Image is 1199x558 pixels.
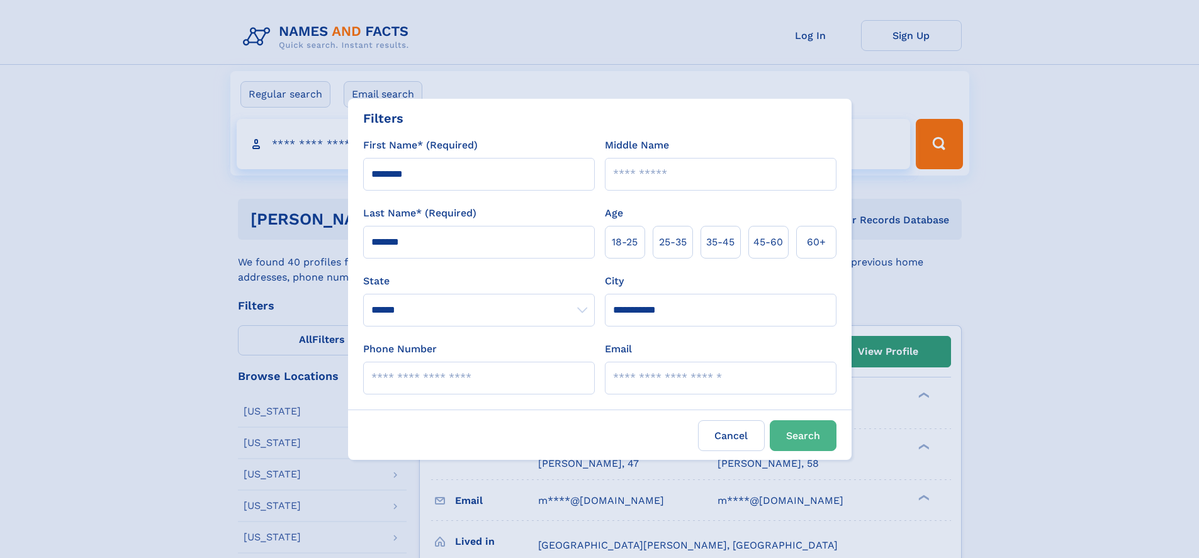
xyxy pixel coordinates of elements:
[363,274,595,289] label: State
[698,420,765,451] label: Cancel
[363,206,476,221] label: Last Name* (Required)
[706,235,735,250] span: 35‑45
[605,274,624,289] label: City
[770,420,836,451] button: Search
[807,235,826,250] span: 60+
[363,342,437,357] label: Phone Number
[753,235,783,250] span: 45‑60
[363,138,478,153] label: First Name* (Required)
[363,109,403,128] div: Filters
[659,235,687,250] span: 25‑35
[605,206,623,221] label: Age
[612,235,638,250] span: 18‑25
[605,138,669,153] label: Middle Name
[605,342,632,357] label: Email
